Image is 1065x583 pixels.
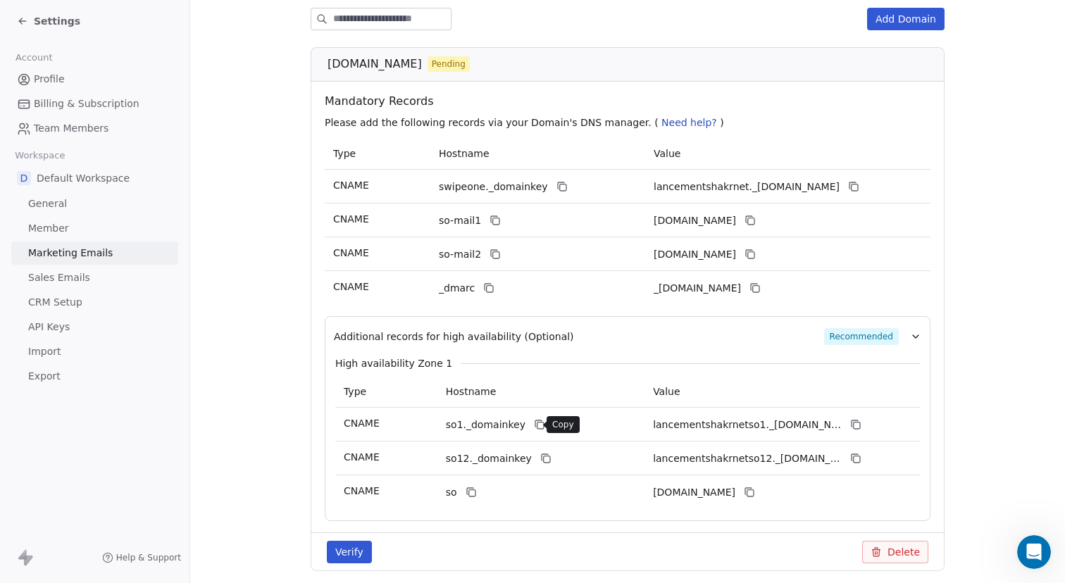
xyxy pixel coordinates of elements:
[653,418,842,432] span: lancementshakrnetso1._domainkey.swipeone.email
[654,148,680,159] span: Value
[334,328,921,345] button: Additional records for high availability (Optional)Recommended
[334,345,921,509] div: Additional records for high availability (Optional)Recommended
[325,93,936,110] span: Mandatory Records
[11,117,178,140] a: Team Members
[335,356,452,370] span: High availability Zone 1
[116,552,181,563] span: Help & Support
[653,451,842,466] span: lancementshakrnetso12._domainkey.swipeone.email
[11,291,178,314] a: CRM Setup
[333,213,369,225] span: CNAME
[661,117,717,128] span: Need help?
[28,246,113,261] span: Marketing Emails
[28,221,69,236] span: Member
[439,213,481,228] span: so-mail1
[328,56,422,73] span: [DOMAIN_NAME]
[552,419,574,430] p: Copy
[17,171,31,185] span: D
[34,121,108,136] span: Team Members
[344,451,380,463] span: CNAME
[867,8,945,30] button: Add Domain
[11,217,178,240] a: Member
[439,148,490,159] span: Hostname
[11,192,178,215] a: General
[11,266,178,289] a: Sales Emails
[653,386,680,397] span: Value
[862,541,928,563] button: Delete
[333,146,422,161] p: Type
[28,295,82,310] span: CRM Setup
[28,270,90,285] span: Sales Emails
[334,330,574,344] span: Additional records for high availability (Optional)
[654,247,736,262] span: lancementshakrnet2.swipeone.email
[37,171,130,185] span: Default Workspace
[28,320,70,334] span: API Keys
[333,281,369,292] span: CNAME
[11,365,178,388] a: Export
[34,14,80,28] span: Settings
[333,247,369,258] span: CNAME
[439,281,475,296] span: _dmarc
[446,451,532,466] span: so12._domainkey
[34,96,139,111] span: Billing & Subscription
[654,180,840,194] span: lancementshakrnet._domainkey.swipeone.email
[28,196,67,211] span: General
[439,247,481,262] span: so-mail2
[34,72,65,87] span: Profile
[446,386,497,397] span: Hostname
[11,315,178,339] a: API Keys
[9,145,71,166] span: Workspace
[446,418,525,432] span: so1._domainkey
[11,242,178,265] a: Marketing Emails
[432,58,466,70] span: Pending
[824,328,899,345] span: Recommended
[654,281,741,296] span: _dmarc.swipeone.email
[344,418,380,429] span: CNAME
[28,344,61,359] span: Import
[446,485,457,500] span: so
[344,485,380,496] span: CNAME
[344,384,429,399] p: Type
[439,180,548,194] span: swipeone._domainkey
[9,47,58,68] span: Account
[327,541,372,563] button: Verify
[28,369,61,384] span: Export
[11,68,178,91] a: Profile
[102,552,181,563] a: Help & Support
[11,92,178,115] a: Billing & Subscription
[11,340,178,363] a: Import
[325,115,936,130] p: Please add the following records via your Domain's DNS manager. ( )
[17,14,80,28] a: Settings
[1017,535,1051,569] iframe: Intercom live chat
[333,180,369,191] span: CNAME
[654,213,736,228] span: lancementshakrnet1.swipeone.email
[653,485,735,500] span: lancementshakrnetso.swipeone.email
